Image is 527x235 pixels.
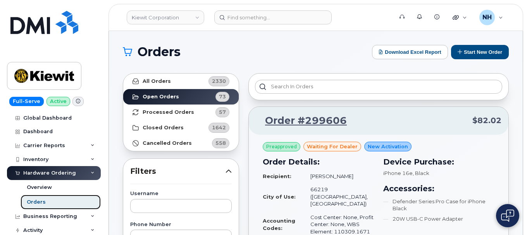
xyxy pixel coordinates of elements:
[219,108,226,116] span: 57
[383,183,494,194] h3: Accessories:
[130,191,232,196] label: Username
[263,218,295,231] strong: Accounting Codes:
[143,109,194,115] strong: Processed Orders
[143,125,184,131] strong: Closed Orders
[123,136,239,151] a: Cancelled Orders558
[451,45,509,59] button: Start New Order
[303,183,374,211] td: 66219 ([GEOGRAPHIC_DATA], [GEOGRAPHIC_DATA])
[266,143,297,150] span: Preapproved
[130,166,226,177] span: Filters
[472,115,501,126] span: $82.02
[263,173,291,179] strong: Recipient:
[212,77,226,85] span: 2330
[255,80,502,94] input: Search in orders
[383,198,494,212] li: Defender Series Pro Case for iPhone Black
[413,170,429,176] span: , Black
[219,93,226,100] span: 73
[372,45,448,59] button: Download Excel Report
[130,222,232,227] label: Phone Number
[143,94,179,100] strong: Open Orders
[383,215,494,223] li: 20W USB-C Power Adapter
[368,143,408,150] span: New Activation
[143,140,192,146] strong: Cancelled Orders
[212,124,226,131] span: 1642
[263,194,296,200] strong: City of Use:
[138,46,181,58] span: Orders
[123,120,239,136] a: Closed Orders1642
[123,105,239,120] a: Processed Orders57
[501,209,514,222] img: Open chat
[215,139,226,147] span: 558
[143,78,171,84] strong: All Orders
[256,114,347,128] a: Order #299606
[307,143,358,150] span: waiting for dealer
[123,74,239,89] a: All Orders2330
[383,156,494,168] h3: Device Purchase:
[383,170,413,176] span: iPhone 16e
[263,156,374,168] h3: Order Details:
[123,89,239,105] a: Open Orders73
[303,170,374,183] td: [PERSON_NAME]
